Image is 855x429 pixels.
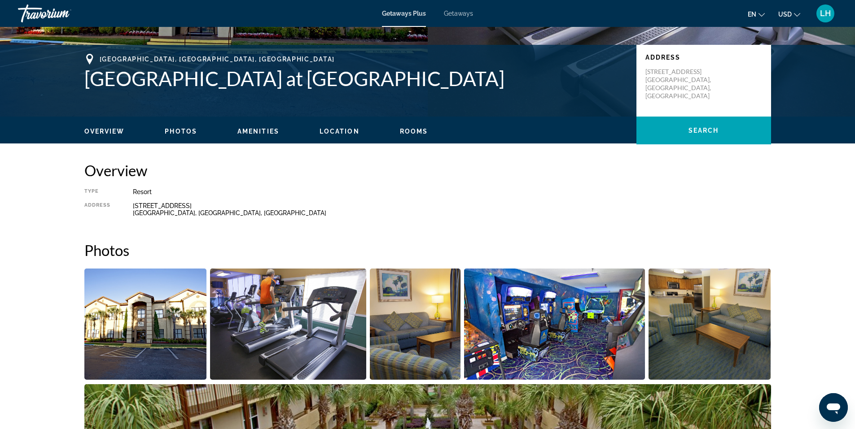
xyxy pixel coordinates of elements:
[84,127,125,135] button: Overview
[133,202,771,217] div: [STREET_ADDRESS] [GEOGRAPHIC_DATA], [GEOGRAPHIC_DATA], [GEOGRAPHIC_DATA]
[778,8,800,21] button: Change currency
[237,128,279,135] span: Amenities
[400,127,428,135] button: Rooms
[84,128,125,135] span: Overview
[649,268,771,380] button: Open full-screen image slider
[165,127,197,135] button: Photos
[320,128,360,135] span: Location
[819,393,848,422] iframe: Button to launch messaging window
[636,117,771,144] button: Search
[444,10,473,17] a: Getaways
[645,54,762,61] p: Address
[400,128,428,135] span: Rooms
[84,161,771,179] h2: Overview
[133,188,771,195] div: Resort
[820,9,831,18] span: LH
[748,8,765,21] button: Change language
[464,268,645,380] button: Open full-screen image slider
[237,127,279,135] button: Amenities
[84,67,627,90] h1: [GEOGRAPHIC_DATA] at [GEOGRAPHIC_DATA]
[748,11,756,18] span: en
[814,4,837,23] button: User Menu
[84,241,771,259] h2: Photos
[320,127,360,135] button: Location
[688,127,719,134] span: Search
[778,11,792,18] span: USD
[165,128,197,135] span: Photos
[84,202,111,217] div: Address
[370,268,461,380] button: Open full-screen image slider
[645,68,717,100] p: [STREET_ADDRESS] [GEOGRAPHIC_DATA], [GEOGRAPHIC_DATA], [GEOGRAPHIC_DATA]
[100,56,335,63] span: [GEOGRAPHIC_DATA], [GEOGRAPHIC_DATA], [GEOGRAPHIC_DATA]
[210,268,366,380] button: Open full-screen image slider
[84,188,111,195] div: Type
[382,10,426,17] a: Getaways Plus
[18,2,108,25] a: Travorium
[84,268,207,380] button: Open full-screen image slider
